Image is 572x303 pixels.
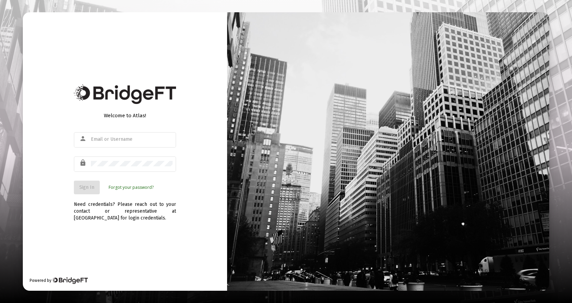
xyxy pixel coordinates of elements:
div: Need credentials? Please reach out to your contact or representative at [GEOGRAPHIC_DATA] for log... [74,194,176,222]
a: Forgot your password? [109,184,154,191]
button: Sign In [74,181,100,194]
mat-icon: person [79,135,88,143]
input: Email or Username [91,137,173,142]
img: Bridge Financial Technology Logo [52,277,88,284]
mat-icon: lock [79,159,88,167]
span: Sign In [79,184,94,190]
div: Powered by [30,277,88,284]
img: Bridge Financial Technology Logo [74,85,176,104]
div: Welcome to Atlas! [74,112,176,119]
